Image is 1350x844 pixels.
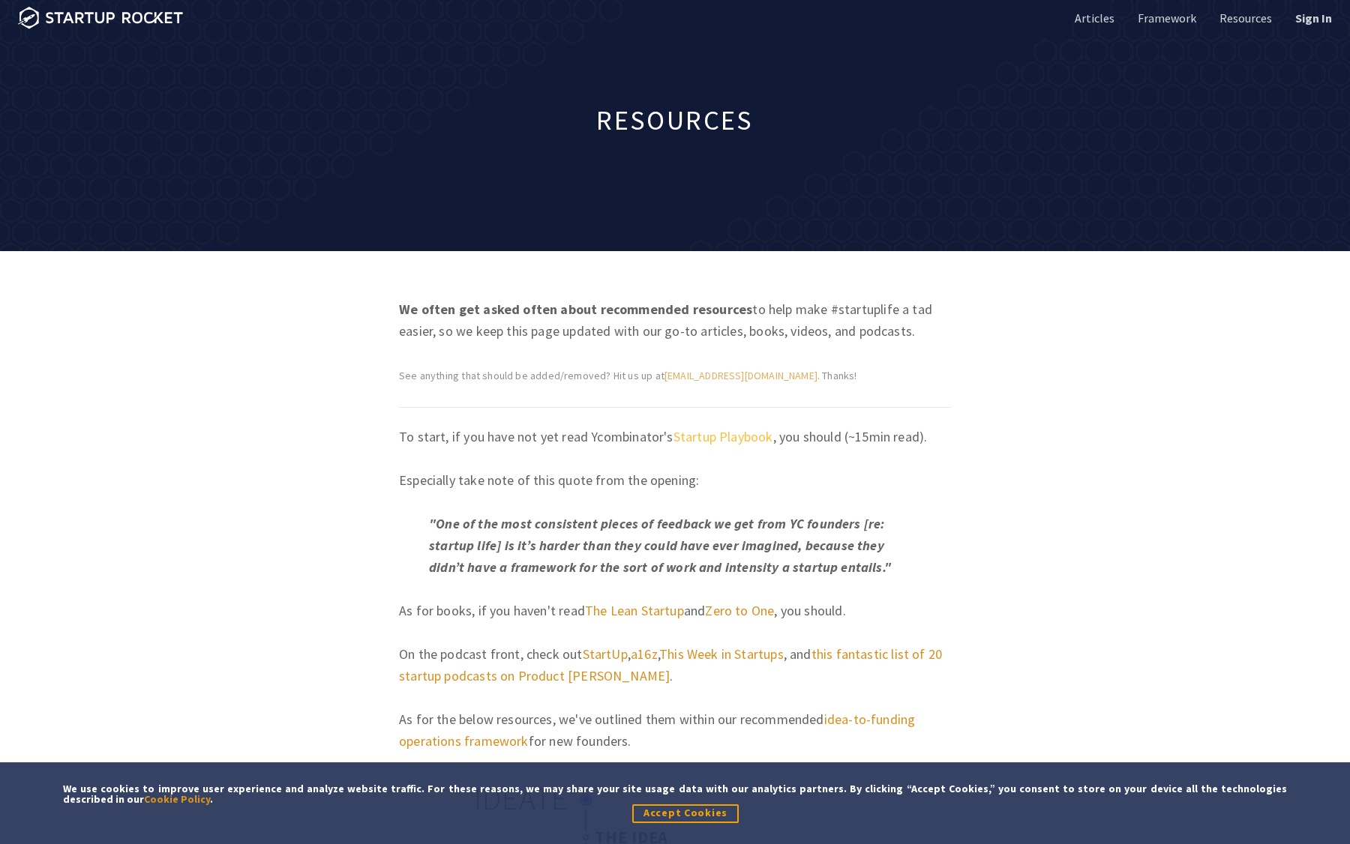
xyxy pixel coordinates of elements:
a: this fantastic list of 20 startup podcasts on Product [PERSON_NAME] [399,645,942,684]
em: "One of the most consistent pieces of feedback we get from YC founders [re: startup life] is it’s... [429,515,891,576]
p: to help make #startuplife a tad easier, so we keep this page updated with our go-to articles, boo... [399,298,951,342]
button: Accept Cookies [632,804,739,823]
a: Startup Playbook [673,428,773,445]
a: Cookie Policy [144,792,210,806]
a: Zero to One [705,602,774,619]
a: Framework [1135,10,1196,26]
a: This Week in Startups [659,645,784,663]
a: a16z [631,645,658,663]
p: As for the below resources, we've outlined them within our recommended for new founders. [399,708,951,752]
small: See anything that should be added/removed? Hit us up at . Thanks! [399,367,857,385]
a: StartUp [583,645,628,663]
p: Especially take note of this quote from the opening: [399,469,951,491]
div: We use cookies to improve user experience and analyze website traffic. For these reasons, we may ... [63,783,1287,804]
a: idea-to-funding operations framework [399,711,915,750]
p: As for books, if you haven't read and , you should. [399,600,951,621]
p: On the podcast front, check out , , , and . [399,643,951,687]
a: Resources [1216,10,1272,26]
p: To start, if you have not yet read Ycombinator's , you should (~15min read). [399,426,951,447]
strong: We often get asked often about recommended resources [399,301,752,318]
a: [EMAIL_ADDRESS][DOMAIN_NAME] [664,369,817,382]
a: Articles [1072,10,1114,26]
a: The Lean Startup [585,602,684,619]
a: Sign In [1292,10,1332,26]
